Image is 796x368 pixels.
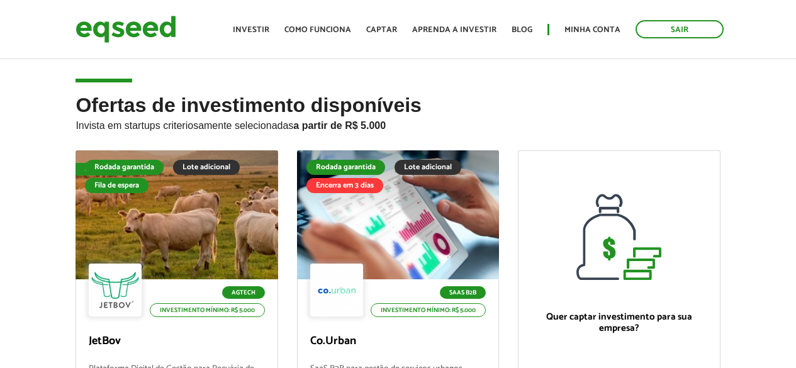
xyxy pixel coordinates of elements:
[76,163,140,176] div: Fila de espera
[173,160,240,175] div: Lote adicional
[310,335,486,348] p: Co.Urban
[89,335,264,348] p: JetBov
[366,26,397,34] a: Captar
[636,20,724,38] a: Sair
[371,303,486,317] p: Investimento mínimo: R$ 5.000
[531,311,707,334] p: Quer captar investimento para sua empresa?
[440,286,486,299] p: SaaS B2B
[222,286,265,299] p: Agtech
[233,26,269,34] a: Investir
[76,116,720,131] p: Invista em startups criteriosamente selecionadas
[564,26,620,34] a: Minha conta
[76,13,176,46] img: EqSeed
[306,178,383,193] div: Encerra em 3 dias
[395,160,461,175] div: Lote adicional
[76,94,720,150] h2: Ofertas de investimento disponíveis
[306,160,385,175] div: Rodada garantida
[284,26,351,34] a: Como funciona
[512,26,532,34] a: Blog
[412,26,496,34] a: Aprenda a investir
[150,303,265,317] p: Investimento mínimo: R$ 5.000
[293,120,386,131] strong: a partir de R$ 5.000
[85,178,149,193] div: Fila de espera
[85,160,164,175] div: Rodada garantida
